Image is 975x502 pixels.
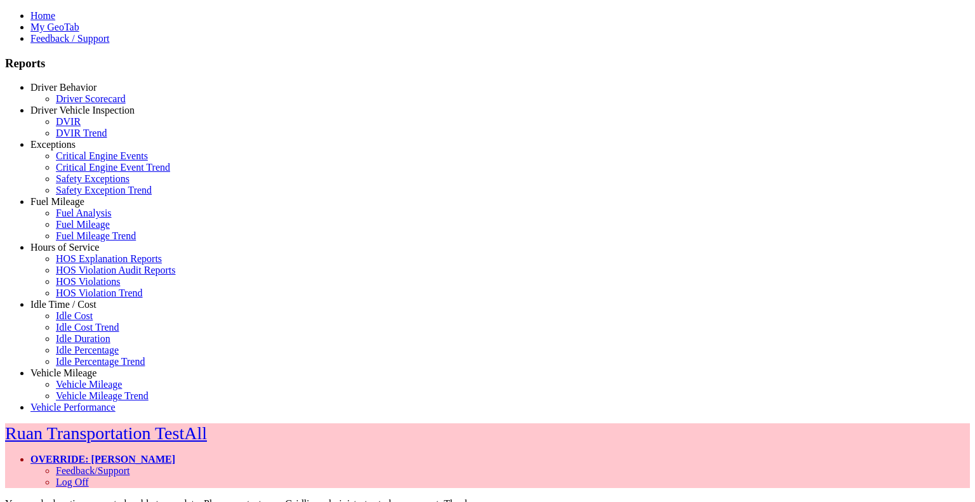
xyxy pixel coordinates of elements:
[30,22,79,32] a: My GeoTab
[56,162,170,173] a: Critical Engine Event Trend
[56,322,119,333] a: Idle Cost Trend
[30,196,84,207] a: Fuel Mileage
[30,105,135,116] a: Driver Vehicle Inspection
[56,208,112,218] a: Fuel Analysis
[56,390,149,401] a: Vehicle Mileage Trend
[56,150,148,161] a: Critical Engine Events
[56,465,129,476] a: Feedback/Support
[30,242,99,253] a: Hours of Service
[56,230,136,241] a: Fuel Mileage Trend
[56,356,145,367] a: Idle Percentage Trend
[56,128,107,138] a: DVIR Trend
[30,33,109,44] a: Feedback / Support
[56,310,93,321] a: Idle Cost
[30,299,96,310] a: Idle Time / Cost
[56,185,152,195] a: Safety Exception Trend
[56,93,126,104] a: Driver Scorecard
[5,423,207,443] a: Ruan Transportation TestAll
[56,219,110,230] a: Fuel Mileage
[56,265,176,275] a: HOS Violation Audit Reports
[30,367,96,378] a: Vehicle Mileage
[5,56,970,70] h3: Reports
[30,139,76,150] a: Exceptions
[56,477,89,487] a: Log Off
[56,287,143,298] a: HOS Violation Trend
[56,173,129,184] a: Safety Exceptions
[30,82,96,93] a: Driver Behavior
[30,10,55,21] a: Home
[30,454,175,465] a: OVERRIDE: [PERSON_NAME]
[56,379,122,390] a: Vehicle Mileage
[56,116,81,127] a: DVIR
[56,345,119,355] a: Idle Percentage
[56,276,120,287] a: HOS Violations
[30,402,116,413] a: Vehicle Performance
[56,333,110,344] a: Idle Duration
[56,253,162,264] a: HOS Explanation Reports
